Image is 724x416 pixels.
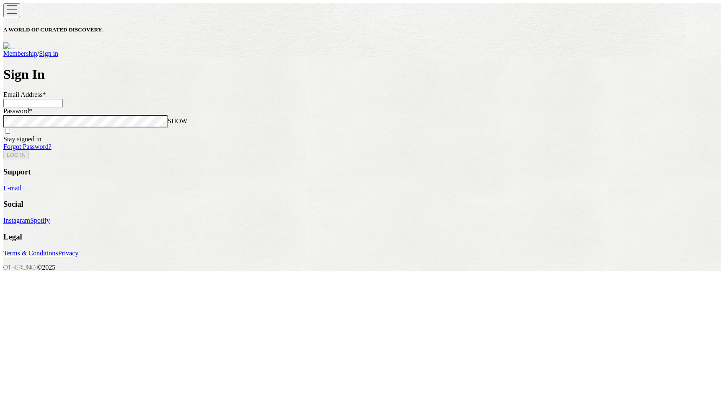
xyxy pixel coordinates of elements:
[3,135,41,143] label: Stay signed in
[58,250,78,257] a: Privacy
[3,42,22,50] img: logo
[3,167,721,177] h3: Support
[37,50,39,57] span: /
[3,264,55,271] span: © 2025
[3,185,22,192] a: E-mail
[3,67,721,82] h1: Sign In
[39,50,58,57] a: Sign in
[3,91,46,98] label: Email Address
[3,232,721,242] h3: Legal
[3,250,58,257] a: Terms & Conditions
[3,200,721,209] h3: Social
[168,117,187,125] span: SHOW
[3,217,30,224] a: Instagram
[3,26,721,33] h5: A WORLD OF CURATED DISCOVERY.
[30,217,50,224] a: Spotify
[3,151,29,159] button: LOG IN
[3,143,52,150] a: Forgot Password?
[3,107,32,114] label: Password
[3,50,37,57] a: Membership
